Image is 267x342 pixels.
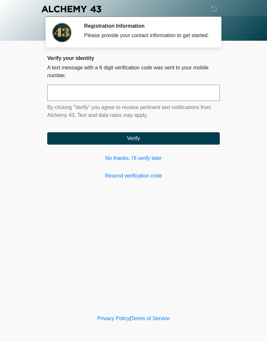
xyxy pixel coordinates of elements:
[97,316,130,321] a: Privacy Policy
[84,32,210,39] div: Please provide your contact information to get started.
[131,316,170,321] a: Terms of Service
[47,132,220,145] button: Verify
[47,172,220,180] a: Resend verification code
[47,64,220,79] p: A text message with a 6 digit verification code was sent to your mobile number.
[84,23,210,29] h2: Registration Information
[130,316,131,321] a: |
[47,104,220,119] p: By clicking "Verify" you agree to receive pertinent text notifications from Alchemy 43. Text and ...
[47,55,220,61] h2: Verify your identity
[41,5,102,13] img: Alchemy 43 Logo
[47,154,220,162] a: No thanks, I'll verify later
[52,23,72,42] img: Agent Avatar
